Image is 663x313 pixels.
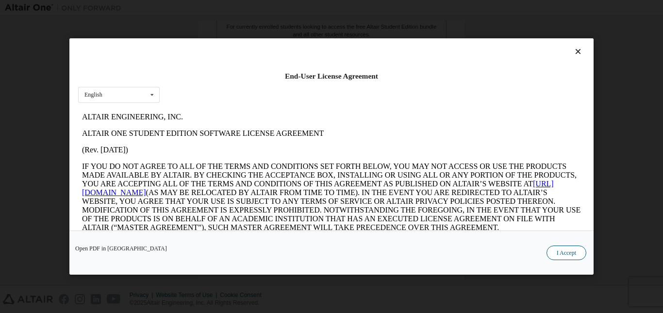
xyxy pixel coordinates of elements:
p: ALTAIR ENGINEERING, INC. [4,4,503,13]
div: English [84,92,102,98]
p: IF YOU DO NOT AGREE TO ALL OF THE TERMS AND CONDITIONS SET FORTH BELOW, YOU MAY NOT ACCESS OR USE... [4,53,503,123]
a: Open PDF in [GEOGRAPHIC_DATA] [75,246,167,251]
p: ALTAIR ONE STUDENT EDITION SOFTWARE LICENSE AGREEMENT [4,20,503,29]
p: (Rev. [DATE]) [4,37,503,46]
p: This Altair One Student Edition Software License Agreement (“Agreement”) is between Altair Engine... [4,131,503,166]
a: [URL][DOMAIN_NAME] [4,71,476,88]
div: End-User License Agreement [78,71,585,81]
button: I Accept [547,246,586,260]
